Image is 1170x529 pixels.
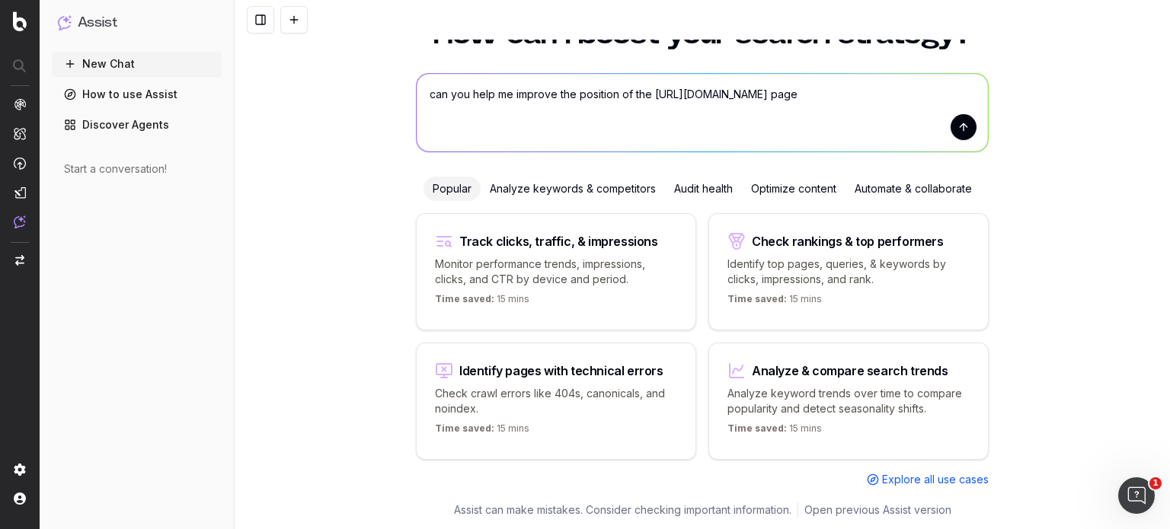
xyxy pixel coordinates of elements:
div: Track clicks, traffic, & impressions [459,235,658,247]
p: Analyze keyword trends over time to compare popularity and detect seasonality shifts. [727,386,970,416]
a: Discover Agents [52,113,222,137]
div: Analyze & compare search trends [752,365,948,377]
p: 15 mins [727,422,822,441]
a: Explore all use cases [867,472,989,487]
iframe: Intercom live chat [1118,477,1155,514]
img: Assist [14,215,26,228]
span: Time saved: [435,422,494,434]
div: Start a conversation! [64,161,209,177]
div: Identify pages with technical errors [459,365,663,377]
span: Time saved: [727,293,787,304]
img: My account [14,492,26,505]
img: Activation [14,157,26,170]
span: Time saved: [435,293,494,304]
p: Monitor performance trends, impressions, clicks, and CTR by device and period. [435,257,677,287]
span: Time saved: [727,422,787,434]
div: Automate & collaborate [846,177,981,201]
span: 1 [1149,477,1162,489]
img: Intelligence [14,127,26,140]
p: Check crawl errors like 404s, canonicals, and noindex. [435,386,677,416]
textarea: can you help me improve the position of the [URL][DOMAIN_NAME] page [417,74,988,151]
h1: Assist [78,12,117,33]
span: Explore all use cases [882,472,989,487]
button: Assist [58,12,216,33]
div: Analyze keywords & competitors [481,177,665,201]
p: 15 mins [435,422,529,441]
div: Audit health [665,177,742,201]
img: Botify logo [13,11,27,31]
button: New Chat [52,52,222,76]
img: Assist [58,15,72,30]
div: Check rankings & top performers [752,235,944,247]
a: Open previous Assist version [804,502,951,518]
img: Switch project [15,255,24,266]
img: Setting [14,464,26,476]
p: Assist can make mistakes. Consider checking important information. [454,502,791,518]
div: Popular [424,177,481,201]
p: 15 mins [727,293,822,311]
p: Identify top pages, queries, & keywords by clicks, impressions, and rank. [727,257,970,287]
div: Optimize content [742,177,846,201]
img: Studio [14,186,26,199]
p: 15 mins [435,293,529,311]
a: How to use Assist [52,82,222,107]
img: Analytics [14,98,26,110]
